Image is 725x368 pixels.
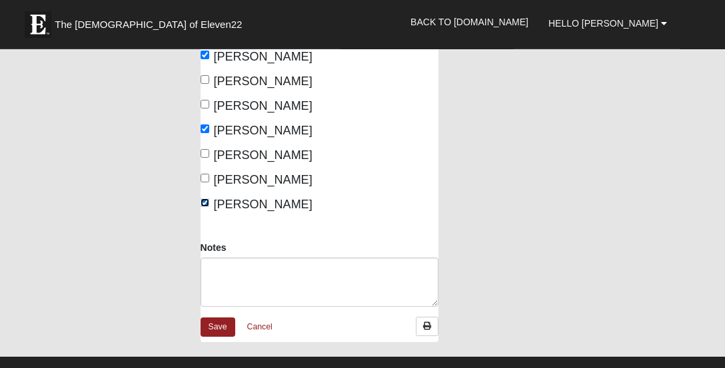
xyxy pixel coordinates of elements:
[25,11,51,38] img: Eleven22 logo
[214,50,313,63] span: [PERSON_NAME]
[214,99,313,112] span: [PERSON_NAME]
[201,51,209,59] input: [PERSON_NAME]
[201,100,209,108] input: [PERSON_NAME]
[201,198,209,207] input: [PERSON_NAME]
[214,75,313,88] span: [PERSON_NAME]
[201,124,209,133] input: [PERSON_NAME]
[239,317,281,337] a: Cancel
[55,18,242,31] span: The [DEMOGRAPHIC_DATA] of Eleven22
[416,317,438,336] a: Print Attendance Roster
[201,317,235,337] a: Save
[201,149,209,158] input: [PERSON_NAME]
[214,124,313,137] span: [PERSON_NAME]
[201,75,209,84] input: [PERSON_NAME]
[214,198,313,211] span: [PERSON_NAME]
[400,5,538,39] a: Back to [DOMAIN_NAME]
[214,148,313,162] span: [PERSON_NAME]
[18,5,285,38] a: The [DEMOGRAPHIC_DATA] of Eleven22
[201,174,209,182] input: [PERSON_NAME]
[548,18,658,29] span: Hello [PERSON_NAME]
[538,7,677,40] a: Hello [PERSON_NAME]
[201,241,227,254] label: Notes
[214,173,313,186] span: [PERSON_NAME]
